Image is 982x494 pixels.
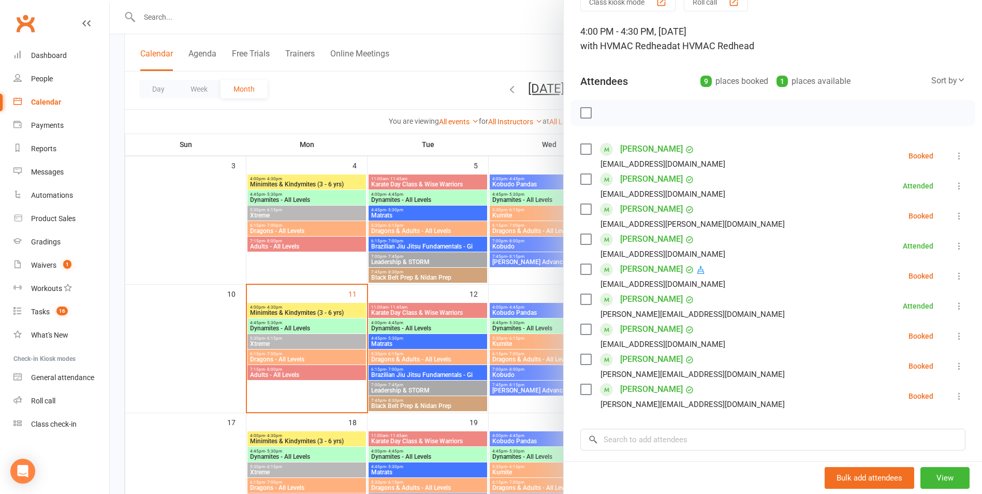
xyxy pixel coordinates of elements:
a: Clubworx [12,10,38,36]
span: 16 [56,307,68,315]
div: [EMAIL_ADDRESS][PERSON_NAME][DOMAIN_NAME] [600,217,785,231]
div: Waivers [31,261,56,269]
a: Class kiosk mode [13,413,109,436]
span: with HVMAC Redhead [580,40,672,51]
a: [PERSON_NAME] [620,261,683,278]
div: [EMAIL_ADDRESS][DOMAIN_NAME] [600,248,725,261]
div: Attended [903,302,933,310]
a: [PERSON_NAME] [620,201,683,217]
a: What's New [13,324,109,347]
div: General attendance [31,373,94,382]
div: Payments [31,121,64,129]
div: Calendar [31,98,61,106]
div: [PERSON_NAME][EMAIL_ADDRESS][DOMAIN_NAME] [600,368,785,381]
a: Reports [13,137,109,161]
input: Search to add attendees [580,429,965,451]
a: Gradings [13,230,109,254]
div: Tasks [31,308,50,316]
a: [PERSON_NAME] [620,231,683,248]
div: People [31,75,53,83]
div: Sort by [931,74,965,88]
div: Product Sales [31,214,76,223]
a: General attendance kiosk mode [13,366,109,389]
a: [PERSON_NAME] [620,291,683,308]
div: Attendees [580,74,628,89]
div: Dashboard [31,51,67,60]
button: Bulk add attendees [825,467,914,489]
a: [PERSON_NAME] [620,381,683,398]
a: Messages [13,161,109,184]
div: Booked [908,332,933,340]
div: Attended [903,242,933,250]
div: 4:00 PM - 4:30 PM, [DATE] [580,24,965,53]
div: Booked [908,393,933,400]
a: [PERSON_NAME] [620,351,683,368]
a: [PERSON_NAME] [620,171,683,187]
a: Tasks 16 [13,300,109,324]
a: Workouts [13,277,109,300]
div: [EMAIL_ADDRESS][DOMAIN_NAME] [600,157,725,171]
div: 9 [700,76,712,87]
div: places available [776,74,851,89]
span: at HVMAC Redhead [672,40,754,51]
div: Roll call [31,397,55,405]
div: Open Intercom Messenger [10,459,35,484]
div: Booked [908,152,933,159]
a: People [13,67,109,91]
div: [EMAIL_ADDRESS][DOMAIN_NAME] [600,187,725,201]
div: [PERSON_NAME][EMAIL_ADDRESS][DOMAIN_NAME] [600,308,785,321]
a: Dashboard [13,44,109,67]
div: Automations [31,191,73,199]
a: Automations [13,184,109,207]
div: 1 [776,76,788,87]
div: [PERSON_NAME][EMAIL_ADDRESS][DOMAIN_NAME] [600,398,785,411]
div: Booked [908,362,933,370]
a: [PERSON_NAME] [620,141,683,157]
div: [EMAIL_ADDRESS][DOMAIN_NAME] [600,278,725,291]
a: Waivers 1 [13,254,109,277]
div: Class check-in [31,420,77,428]
span: 1 [63,260,71,269]
div: places booked [700,74,768,89]
a: Roll call [13,389,109,413]
a: Product Sales [13,207,109,230]
div: What's New [31,331,68,339]
a: [PERSON_NAME] [620,321,683,338]
a: Payments [13,114,109,137]
div: Messages [31,168,64,176]
div: Booked [908,272,933,280]
button: View [920,467,970,489]
div: Workouts [31,284,62,293]
div: Booked [908,212,933,220]
div: Attended [903,182,933,190]
div: Reports [31,144,56,153]
div: Gradings [31,238,61,246]
a: Calendar [13,91,109,114]
div: [EMAIL_ADDRESS][DOMAIN_NAME] [600,338,725,351]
